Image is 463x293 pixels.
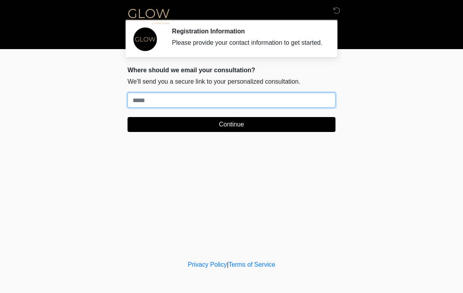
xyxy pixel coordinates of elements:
a: Privacy Policy [188,261,227,268]
a: | [227,261,228,268]
h2: Where should we email your consultation? [128,66,335,74]
p: We'll send you a secure link to your personalized consultation. [128,77,335,86]
a: Terms of Service [228,261,275,268]
button: Continue [128,117,335,132]
img: Glow Medical Spa Logo [120,6,178,26]
img: Agent Avatar [133,27,157,51]
div: Please provide your contact information to get started. [172,38,324,48]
